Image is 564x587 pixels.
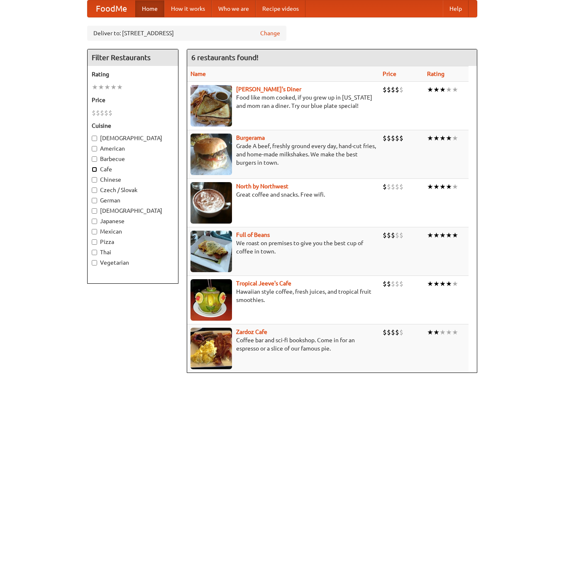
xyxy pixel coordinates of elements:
[92,229,97,234] input: Mexican
[92,144,174,153] label: American
[439,134,446,143] li: ★
[190,190,376,199] p: Great coffee and snacks. Free wifi.
[92,83,98,92] li: ★
[92,207,174,215] label: [DEMOGRAPHIC_DATA]
[391,182,395,191] li: $
[452,231,458,240] li: ★
[236,86,301,93] b: [PERSON_NAME]'s Diner
[446,85,452,94] li: ★
[190,93,376,110] p: Food like mom cooked, if you grew up in [US_STATE] and mom ran a diner. Try our blue plate special!
[387,182,391,191] li: $
[236,329,267,335] a: Zardoz Cafe
[236,280,291,287] a: Tropical Jeeve's Cafe
[190,85,232,127] img: sallys.jpg
[427,134,433,143] li: ★
[92,208,97,214] input: [DEMOGRAPHIC_DATA]
[395,231,399,240] li: $
[399,328,403,337] li: $
[391,328,395,337] li: $
[256,0,305,17] a: Recipe videos
[236,231,270,238] a: Full of Beans
[446,134,452,143] li: ★
[395,279,399,288] li: $
[92,239,97,245] input: Pizza
[427,279,433,288] li: ★
[87,26,286,41] div: Deliver to: [STREET_ADDRESS]
[190,239,376,256] p: We roast on premises to give you the best cup of coffee in town.
[383,134,387,143] li: $
[92,165,174,173] label: Cafe
[96,108,100,117] li: $
[92,136,97,141] input: [DEMOGRAPHIC_DATA]
[383,71,396,77] a: Price
[190,328,232,369] img: zardoz.jpg
[387,279,391,288] li: $
[439,231,446,240] li: ★
[439,279,446,288] li: ★
[100,108,104,117] li: $
[399,182,403,191] li: $
[399,231,403,240] li: $
[117,83,123,92] li: ★
[92,108,96,117] li: $
[92,122,174,130] h5: Cuisine
[135,0,164,17] a: Home
[443,0,469,17] a: Help
[433,182,439,191] li: ★
[395,182,399,191] li: $
[92,175,174,184] label: Chinese
[92,198,97,203] input: German
[439,328,446,337] li: ★
[427,71,444,77] a: Rating
[92,156,97,162] input: Barbecue
[260,29,280,37] a: Change
[92,238,174,246] label: Pizza
[190,134,232,175] img: burgerama.jpg
[92,217,174,225] label: Japanese
[190,287,376,304] p: Hawaiian style coffee, fresh juices, and tropical fruit smoothies.
[452,182,458,191] li: ★
[92,248,174,256] label: Thai
[190,182,232,224] img: north.jpg
[452,134,458,143] li: ★
[104,83,110,92] li: ★
[92,186,174,194] label: Czech / Slovak
[190,336,376,353] p: Coffee bar and sci-fi bookshop. Come in for an espresso or a slice of our famous pie.
[236,183,288,190] a: North by Northwest
[383,328,387,337] li: $
[427,231,433,240] li: ★
[92,196,174,205] label: German
[92,227,174,236] label: Mexican
[399,134,403,143] li: $
[383,85,387,94] li: $
[433,328,439,337] li: ★
[92,258,174,267] label: Vegetarian
[391,85,395,94] li: $
[446,231,452,240] li: ★
[383,182,387,191] li: $
[212,0,256,17] a: Who we are
[446,279,452,288] li: ★
[439,85,446,94] li: ★
[108,108,112,117] li: $
[190,279,232,321] img: jeeves.jpg
[190,231,232,272] img: beans.jpg
[98,83,104,92] li: ★
[391,134,395,143] li: $
[92,155,174,163] label: Barbecue
[427,328,433,337] li: ★
[92,134,174,142] label: [DEMOGRAPHIC_DATA]
[92,177,97,183] input: Chinese
[92,146,97,151] input: American
[446,328,452,337] li: ★
[383,231,387,240] li: $
[427,85,433,94] li: ★
[387,134,391,143] li: $
[190,71,206,77] a: Name
[92,219,97,224] input: Japanese
[110,83,117,92] li: ★
[387,85,391,94] li: $
[236,134,265,141] a: Burgerama
[92,96,174,104] h5: Price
